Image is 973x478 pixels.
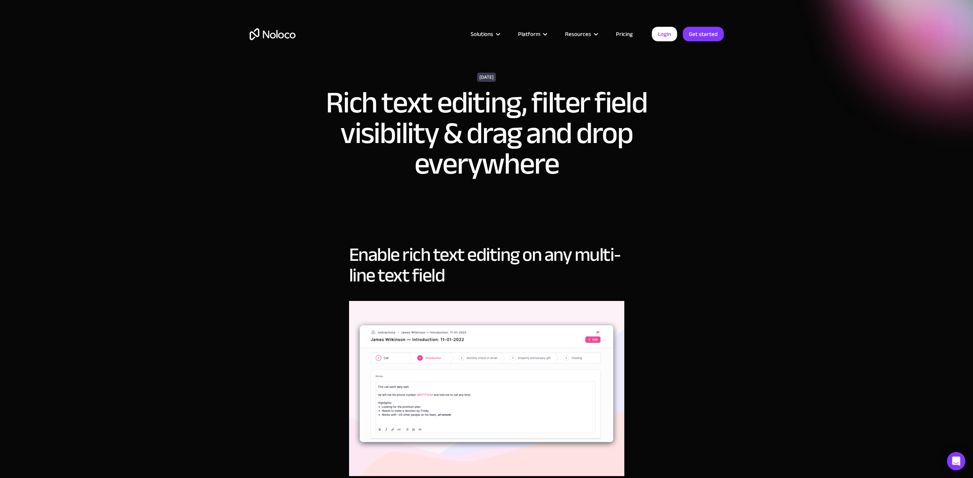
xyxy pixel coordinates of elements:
a: home [250,28,296,40]
h1: Rich text editing, filter field visibility & drag and drop everywhere [290,88,684,179]
div: Platform [518,29,540,39]
a: Login [652,27,677,41]
div: Resources [556,29,606,39]
div: Resources [565,29,591,39]
div: Open Intercom Messenger [947,452,965,470]
div: [DATE] [477,73,496,82]
div: Solutions [461,29,508,39]
div: Solutions [471,29,493,39]
a: Pricing [606,29,642,39]
div: Platform [508,29,556,39]
h2: Enable rich text editing on any multi-line text field [349,244,624,286]
a: Get started [683,27,724,41]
